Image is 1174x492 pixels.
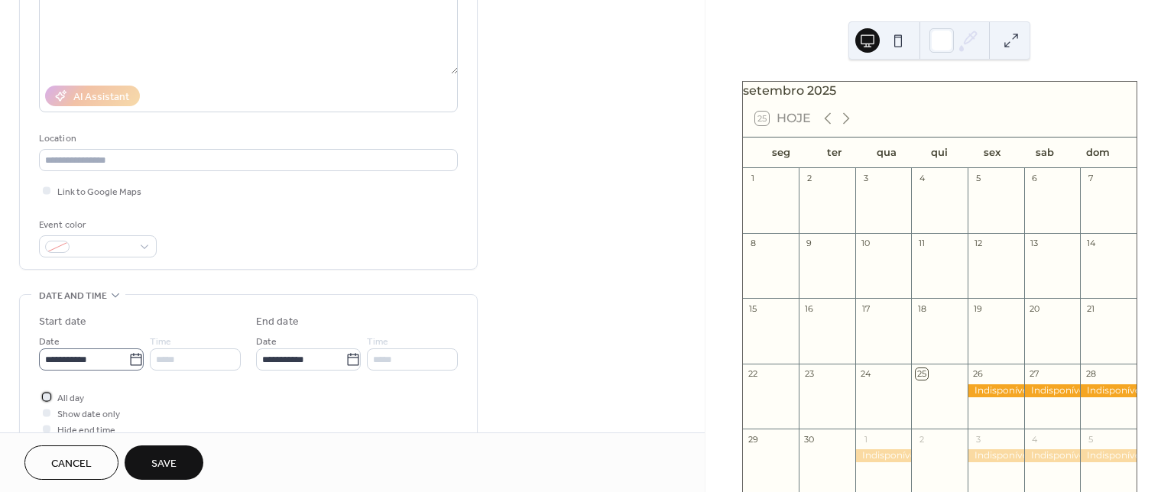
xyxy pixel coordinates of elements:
[860,433,871,445] div: 1
[1085,303,1096,314] div: 21
[150,334,171,350] span: Time
[748,238,759,249] div: 8
[860,368,871,380] div: 24
[39,314,86,330] div: Start date
[151,456,177,472] span: Save
[39,217,154,233] div: Event color
[916,303,927,314] div: 18
[968,384,1024,397] div: Indisponível
[1029,238,1040,249] div: 13
[1019,138,1072,168] div: sab
[1024,384,1081,397] div: Indisponível
[125,445,203,480] button: Save
[855,449,912,462] div: Indisponível
[861,138,913,168] div: qua
[748,433,759,445] div: 29
[1085,368,1096,380] div: 28
[803,173,815,184] div: 2
[256,314,299,330] div: End date
[755,138,808,168] div: seg
[1029,303,1040,314] div: 20
[1029,173,1040,184] div: 6
[860,173,871,184] div: 3
[748,303,759,314] div: 15
[39,334,60,350] span: Date
[1085,238,1096,249] div: 14
[803,433,815,445] div: 30
[1029,433,1040,445] div: 4
[57,390,84,406] span: All day
[1024,449,1081,462] div: Indisponível
[916,433,927,445] div: 2
[916,238,927,249] div: 11
[39,131,455,147] div: Location
[367,334,388,350] span: Time
[39,288,107,304] span: Date and time
[972,238,984,249] div: 12
[803,238,815,249] div: 9
[808,138,861,168] div: ter
[860,238,871,249] div: 10
[24,445,118,480] button: Cancel
[916,173,927,184] div: 4
[803,368,815,380] div: 23
[57,184,141,200] span: Link to Google Maps
[972,303,984,314] div: 19
[966,138,1019,168] div: sex
[1085,173,1096,184] div: 7
[1085,433,1096,445] div: 5
[916,368,927,380] div: 25
[1029,368,1040,380] div: 27
[57,406,120,422] span: Show date only
[972,173,984,184] div: 5
[1080,449,1137,462] div: Indisponível
[57,422,115,439] span: Hide end time
[972,368,984,380] div: 26
[803,303,815,314] div: 16
[860,303,871,314] div: 17
[51,456,92,472] span: Cancel
[1080,384,1137,397] div: Indisponível
[968,449,1024,462] div: Indisponível
[972,433,984,445] div: 3
[743,82,1137,100] div: setembro 2025
[748,368,759,380] div: 22
[256,334,277,350] span: Date
[748,173,759,184] div: 1
[1072,138,1124,168] div: dom
[913,138,966,168] div: qui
